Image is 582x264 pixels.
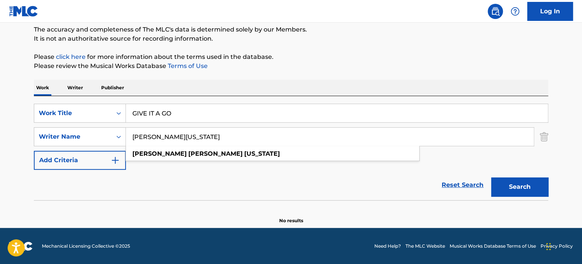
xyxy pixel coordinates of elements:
p: It is not an authoritative source for recording information. [34,34,548,43]
strong: [PERSON_NAME] [188,150,243,157]
a: The MLC Website [405,243,445,250]
a: Need Help? [374,243,401,250]
div: Writer Name [39,132,107,141]
img: logo [9,242,33,251]
p: Publisher [99,80,126,96]
p: The accuracy and completeness of The MLC's data is determined solely by our Members. [34,25,548,34]
img: search [491,7,500,16]
p: Please review the Musical Works Database [34,62,548,71]
a: Privacy Policy [541,243,573,250]
a: Public Search [488,4,503,19]
button: Search [491,177,548,196]
a: Terms of Use [166,62,208,70]
iframe: Chat Widget [544,228,582,264]
p: No results [279,208,303,224]
form: Search Form [34,104,548,200]
span: Mechanical Licensing Collective © 2025 [42,243,130,250]
strong: [US_STATE] [244,150,280,157]
a: Reset Search [438,177,487,193]
p: Please for more information about the terms used in the database. [34,52,548,62]
img: MLC Logo [9,6,38,17]
a: Musical Works Database Terms of Use [450,243,536,250]
p: Work [34,80,51,96]
button: Add Criteria [34,151,126,170]
div: Work Title [39,109,107,118]
a: click here [56,53,86,60]
img: 9d2ae6d4665cec9f34b9.svg [111,156,120,165]
div: Drag [546,235,551,258]
a: Log In [527,2,573,21]
img: help [510,7,520,16]
p: Writer [65,80,85,96]
div: Help [507,4,523,19]
strong: [PERSON_NAME] [132,150,187,157]
img: Delete Criterion [540,127,548,146]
